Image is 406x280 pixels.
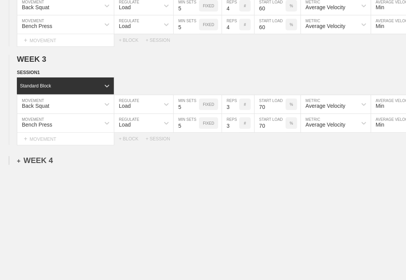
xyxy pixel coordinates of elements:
[376,4,385,10] div: Min
[17,55,46,63] span: WEEK 3
[368,243,406,280] iframe: Chat Widget
[17,158,20,164] span: +
[146,136,176,142] div: + SESSION
[244,23,246,27] p: #
[22,103,49,109] div: Back Squat
[244,4,246,8] p: #
[119,23,131,29] div: Load
[203,102,214,107] p: FIXED
[119,4,131,10] div: Load
[290,121,293,125] p: %
[22,4,49,10] div: Back Squat
[17,156,53,165] div: WEEK 4
[306,23,345,29] div: Average Velocity
[22,23,52,29] div: Bench Press
[306,4,345,10] div: Average Velocity
[17,133,114,145] div: MOVEMENT
[290,102,293,107] p: %
[17,34,114,47] div: MOVEMENT
[17,70,40,75] span: SESSION 1
[24,37,27,43] span: +
[203,121,214,125] p: FIXED
[119,38,146,43] div: + BLOCK
[20,83,51,89] div: Standard Block
[24,135,27,142] span: +
[244,121,246,125] p: #
[376,122,385,128] div: Min
[290,23,293,27] p: %
[255,15,286,34] input: Any
[255,95,286,114] input: Any
[119,122,131,128] div: Load
[203,4,214,8] p: FIXED
[376,103,385,109] div: Min
[306,103,345,109] div: Average Velocity
[290,4,293,8] p: %
[244,102,246,107] p: #
[146,38,176,43] div: + SESSION
[119,103,131,109] div: Load
[255,114,286,132] input: Any
[119,136,146,142] div: + BLOCK
[203,23,214,27] p: FIXED
[22,122,52,128] div: Bench Press
[376,23,385,29] div: Min
[306,122,345,128] div: Average Velocity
